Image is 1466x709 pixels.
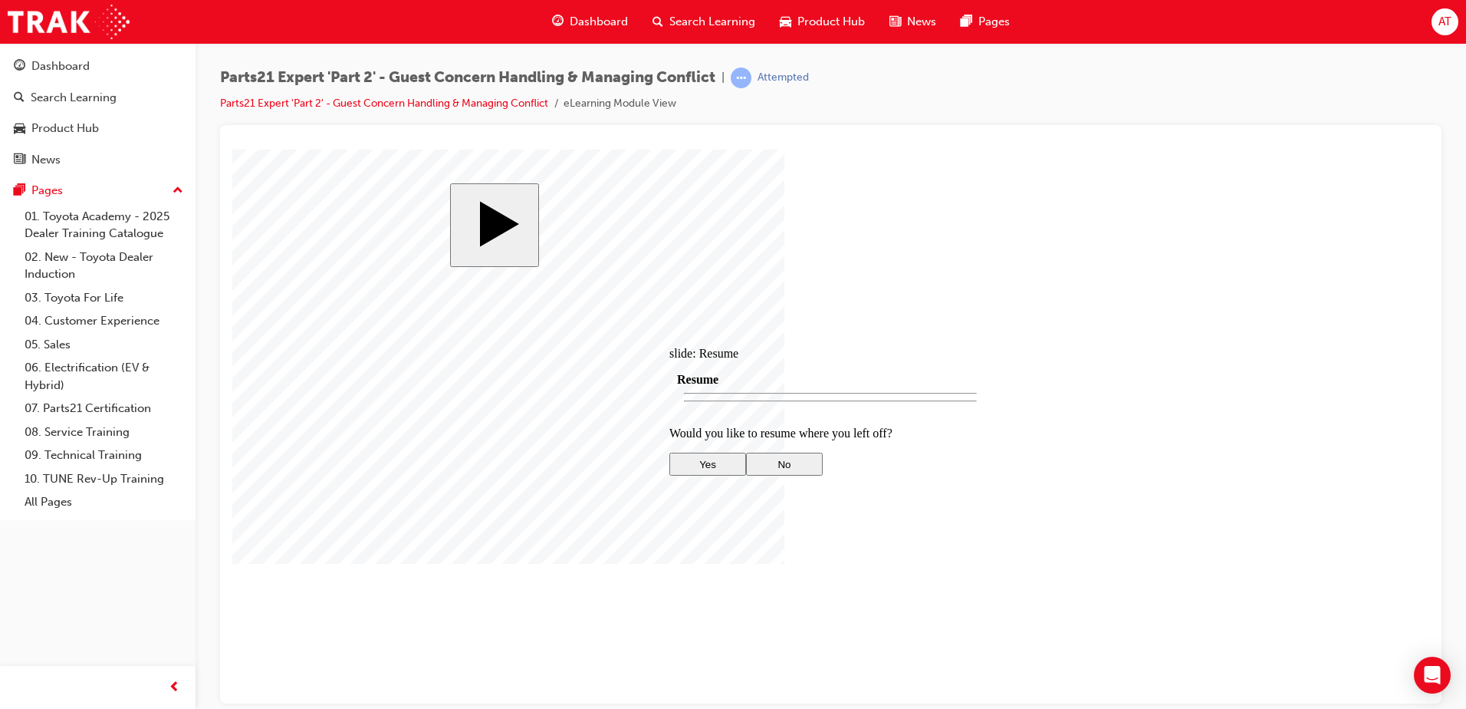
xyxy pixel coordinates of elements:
a: 09. Technical Training [18,444,189,467]
button: AT [1431,8,1458,35]
div: Product Hub [31,120,99,137]
div: slide: Resume [437,197,759,211]
a: 06. Electrification (EV & Hybrid) [18,356,189,397]
span: Product Hub [797,13,865,31]
span: pages-icon [14,184,25,198]
button: Yes [437,303,514,326]
button: No [514,303,590,326]
div: News [31,151,61,169]
a: news-iconNews [877,6,948,38]
li: eLearning Module View [564,95,676,113]
div: Search Learning [31,89,117,107]
span: AT [1438,13,1451,31]
a: car-iconProduct Hub [768,6,877,38]
span: Dashboard [570,13,628,31]
a: search-iconSearch Learning [640,6,768,38]
span: guage-icon [14,60,25,74]
a: guage-iconDashboard [540,6,640,38]
div: Dashboard [31,58,90,75]
span: prev-icon [169,678,180,697]
span: learningRecordVerb_ATTEMPT-icon [731,68,751,88]
div: Attempted [758,71,809,85]
img: Trak [8,5,130,39]
span: | [721,69,725,87]
a: pages-iconPages [948,6,1022,38]
span: Pages [978,13,1010,31]
button: Pages [6,176,189,205]
a: 02. New - Toyota Dealer Induction [18,246,189,286]
button: DashboardSearch LearningProduct HubNews [6,49,189,176]
span: search-icon [652,12,663,31]
a: 03. Toyota For Life [18,286,189,310]
div: Pages [31,182,63,200]
span: up-icon [173,181,183,201]
span: news-icon [14,153,25,167]
a: Search Learning [6,84,189,112]
span: Parts21 Expert 'Part 2' - Guest Concern Handling & Managing Conflict [220,69,715,87]
span: guage-icon [552,12,564,31]
a: Product Hub [6,114,189,143]
a: 08. Service Training [18,420,189,444]
a: 01. Toyota Academy - 2025 Dealer Training Catalogue [18,205,189,246]
a: 04. Customer Experience [18,309,189,333]
a: 05. Sales [18,333,189,357]
span: car-icon [780,12,791,31]
span: pages-icon [961,12,972,31]
a: News [6,146,189,174]
span: News [907,13,936,31]
span: news-icon [889,12,901,31]
a: 07. Parts21 Certification [18,397,189,420]
span: Resume [445,223,486,236]
span: Search Learning [669,13,755,31]
a: All Pages [18,490,189,514]
a: 10. TUNE Rev-Up Training [18,467,189,491]
div: Open Intercom Messenger [1414,657,1451,694]
span: car-icon [14,122,25,136]
a: Parts21 Expert 'Part 2' - Guest Concern Handling & Managing Conflict [220,97,548,110]
a: Dashboard [6,52,189,81]
p: Would you like to resume where you left off? [437,277,759,291]
span: search-icon [14,91,25,105]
